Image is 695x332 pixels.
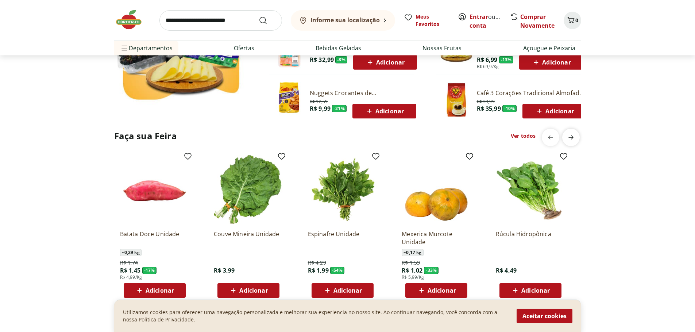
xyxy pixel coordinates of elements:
span: Adicionar [366,58,405,67]
a: Ofertas [234,44,254,52]
a: Mexerica Murcote Unidade [402,230,471,246]
button: Adicionar [312,283,374,298]
p: Utilizamos cookies para oferecer uma navegação personalizada e melhorar sua experiencia no nosso ... [123,309,508,323]
span: R$ 39,99 [477,97,495,105]
span: R$ 4,99/Kg [120,274,142,280]
h2: Faça sua Feira [114,130,177,142]
a: Comprar Novamente [520,13,555,30]
img: Batata Doce Unidade [120,155,189,224]
span: Adicionar [428,288,456,293]
span: Adicionar [521,288,550,293]
span: R$ 35,99 [477,105,501,113]
img: Hortifruti [114,9,151,31]
span: R$ 6,99 [477,56,498,64]
span: - 8 % [335,56,347,63]
a: Café 3 Corações Tradicional Almofada 500g [477,89,587,97]
button: Adicionar [522,104,586,118]
img: Rúcula Hidropônica [496,155,565,224]
span: R$ 1,99 [308,266,329,274]
span: R$ 1,02 [402,266,422,274]
a: Couve Mineira Unidade [214,230,283,246]
span: Meus Favoritos [416,13,449,28]
span: R$ 5,99/Kg [402,274,424,280]
span: - 10 % [502,105,517,112]
a: Açougue e Peixaria [523,44,575,52]
button: previous [542,129,559,146]
span: - 33 % [424,267,439,274]
button: Adicionar [217,283,279,298]
span: R$ 1,74 [120,259,138,266]
a: Entrar [470,13,488,21]
span: Departamentos [120,39,173,57]
a: Nossas Frutas [422,44,462,52]
button: Adicionar [124,283,186,298]
span: Adicionar [532,58,571,67]
button: Adicionar [353,55,417,70]
span: - 17 % [142,267,157,274]
a: Rúcula Hidropônica [496,230,565,246]
span: R$ 9,99 [310,105,331,113]
span: ou [470,12,502,30]
span: - 13 % [499,56,514,63]
a: Criar conta [470,13,510,30]
span: Adicionar [535,107,574,116]
button: Menu [120,39,129,57]
span: R$ 3,99 [214,266,235,274]
span: Adicionar [146,288,174,293]
button: Carrinho [564,12,581,29]
b: Informe sua localização [310,16,380,24]
a: Bebidas Geladas [316,44,361,52]
a: Ver todos [511,132,536,140]
a: Batata Doce Unidade [120,230,189,246]
button: Adicionar [352,104,416,118]
button: Adicionar [405,283,467,298]
span: R$ 1,53 [402,259,420,266]
button: Aceitar cookies [517,309,572,323]
button: next [562,129,580,146]
img: Café Três Corações Tradicional Almofada 500g [439,82,474,117]
span: - 54 % [330,267,345,274]
span: 0 [575,17,578,24]
img: Mexerica Murcote Unidade [402,155,471,224]
span: R$ 4,29 [308,259,326,266]
span: Adicionar [333,288,362,293]
img: Espinafre Unidade [308,155,377,224]
a: Meus Favoritos [404,13,449,28]
span: R$ 12,59 [310,97,328,105]
button: Adicionar [519,55,583,70]
button: Informe sua localização [291,10,395,31]
span: R$ 69,9/Kg [477,64,499,70]
span: ~ 0,17 kg [402,249,423,256]
a: Espinafre Unidade [308,230,377,246]
span: Adicionar [365,107,404,116]
span: R$ 1,45 [120,266,141,274]
span: R$ 32,99 [310,56,334,64]
input: search [159,10,282,31]
span: R$ 4,49 [496,266,517,274]
button: Submit Search [259,16,276,25]
span: Adicionar [239,288,268,293]
button: Adicionar [499,283,561,298]
span: ~ 0,29 kg [120,249,142,256]
span: - 21 % [332,105,347,112]
a: Nuggets Crocantes de [PERSON_NAME] 300g [310,89,416,97]
img: Couve Mineira Unidade [214,155,283,224]
img: Nuggets Crocantes de Frango Sadia 300g [272,82,307,117]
